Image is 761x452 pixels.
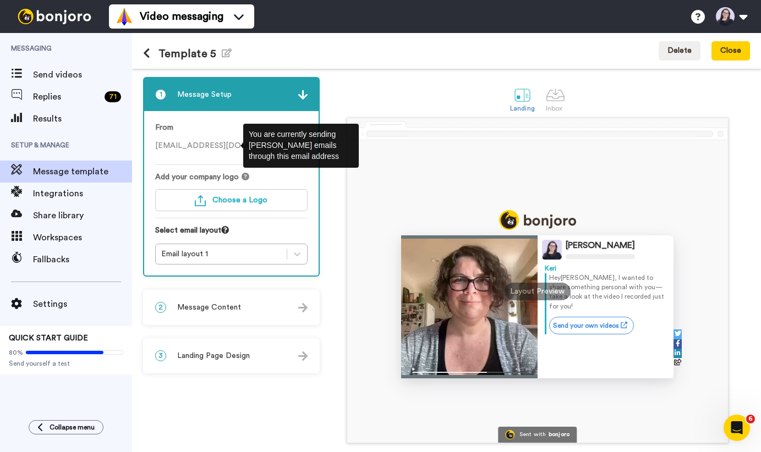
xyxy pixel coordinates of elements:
[546,104,565,112] div: Inbox
[499,210,576,230] img: logo_full.png
[711,41,750,61] button: Close
[177,89,232,100] span: Message Setup
[505,283,571,300] div: Layout Preview
[746,415,755,423] span: 6
[659,41,700,61] button: Delete
[549,432,570,438] div: bonjoro
[9,334,88,342] span: QUICK START GUIDE
[155,350,166,361] span: 3
[540,80,571,118] a: Inbox
[195,195,206,206] img: upload-turquoise.svg
[155,122,173,134] label: From
[140,9,223,24] span: Video messaging
[155,172,239,183] span: Add your company logo
[510,104,535,112] div: Landing
[33,68,132,81] span: Send videos
[505,430,514,439] img: Bonjoro Logo
[9,359,123,368] span: Send yourself a test
[33,297,132,311] span: Settings
[542,240,562,260] img: Profile Image
[33,90,100,103] span: Replies
[33,187,132,200] span: Integrations
[143,47,232,60] h1: Template 5
[33,209,132,222] span: Share library
[33,112,132,125] span: Results
[519,432,546,438] div: Sent with
[549,273,667,311] p: Hey [PERSON_NAME] , I wanted to share something personal with you—take a look at the video I reco...
[161,249,281,260] div: Email layout 1
[33,231,132,244] span: Workspaces
[155,89,166,100] span: 1
[298,351,308,361] img: arrow.svg
[724,415,750,441] iframe: Intercom live chat
[13,9,96,24] img: bj-logo-header-white.svg
[298,303,308,312] img: arrow.svg
[155,189,308,211] button: Choose a Logo
[143,290,320,325] div: 2Message Content
[50,423,95,432] span: Collapse menu
[177,302,241,313] span: Message Content
[9,348,23,357] span: 80%
[143,338,320,373] div: 3Landing Page Design
[155,302,166,313] span: 2
[116,8,133,25] img: vm-color.svg
[505,80,540,118] a: Landing
[155,142,303,150] span: [EMAIL_ADDRESS][DOMAIN_NAME]
[401,362,538,378] img: player-controls-full.svg
[212,196,267,204] span: Choose a Logo
[33,253,132,266] span: Fallbacks
[155,225,308,244] div: Select email layout
[566,240,635,251] div: [PERSON_NAME]
[105,91,121,102] div: 71
[33,165,132,178] span: Message template
[177,350,250,361] span: Landing Page Design
[545,264,667,273] div: Keri
[29,420,103,434] button: Collapse menu
[298,90,308,100] img: arrow.svg
[243,124,359,168] div: You are currently sending [PERSON_NAME] emails through this email address
[549,317,634,334] a: Send your own videos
